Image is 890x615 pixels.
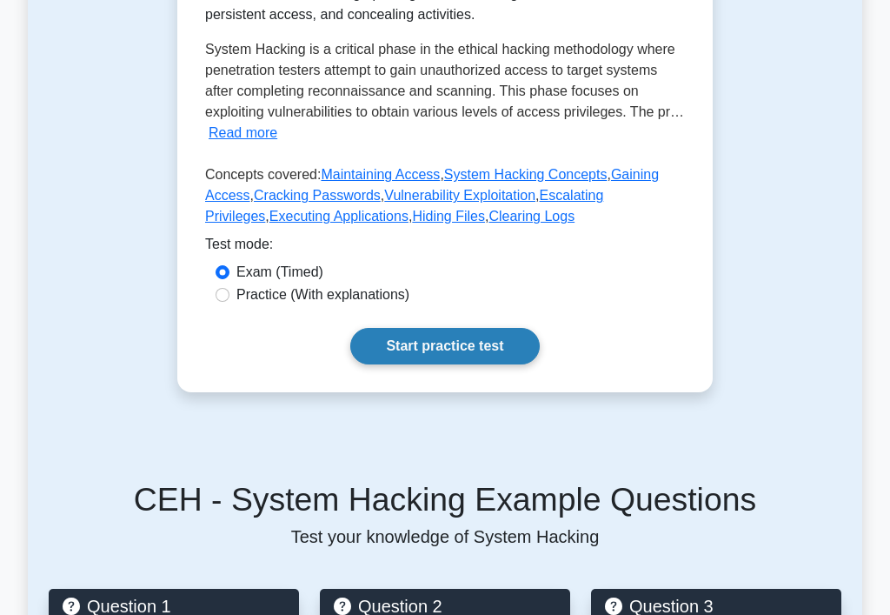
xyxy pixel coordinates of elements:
a: Maintaining Access [321,167,440,182]
label: Practice (With explanations) [236,284,409,305]
p: Concepts covered: , , , , , , , , [205,164,685,234]
a: Gaining Access [205,167,659,203]
button: Read more [209,123,277,144]
p: Test your knowledge of System Hacking [49,526,841,547]
a: Hiding Files [412,209,485,224]
a: Vulnerability Exploitation [384,188,535,203]
a: System Hacking Concepts [444,167,608,182]
a: Escalating Privileges [205,188,603,224]
span: System Hacking is a critical phase in the ethical hacking methodology where penetration testers a... [205,42,684,119]
a: Clearing Logs [488,209,575,224]
label: Exam (Timed) [236,262,323,283]
a: Executing Applications [269,209,408,224]
h5: CEH - System Hacking Example Questions [49,480,841,519]
div: Test mode: [205,234,685,262]
a: Cracking Passwords [254,188,381,203]
a: Start practice test [350,328,539,364]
